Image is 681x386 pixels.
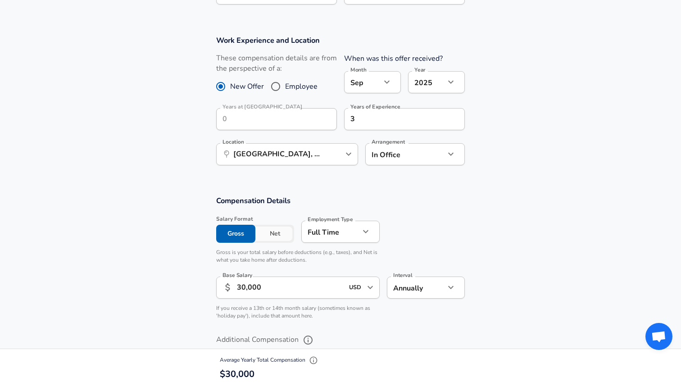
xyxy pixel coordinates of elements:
label: Years of Experience [350,104,400,109]
input: 7 [344,108,445,130]
div: Annually [387,277,445,299]
span: Employee [285,81,318,92]
label: Interval [393,272,413,278]
button: Explain Total Compensation [307,354,320,367]
input: USD [346,281,364,295]
button: Open [364,281,377,294]
button: Open [342,148,355,160]
label: Year [414,67,426,73]
span: New Offer [230,81,264,92]
div: Open chat [645,323,672,350]
span: Salary Format [216,215,294,223]
label: Employment Type [308,217,353,222]
h3: Work Experience and Location [216,35,465,45]
button: help [300,332,316,348]
label: Base Salary [222,272,252,278]
label: Years at [GEOGRAPHIC_DATA] [222,104,302,109]
label: Additional Compensation [216,332,465,348]
button: Net [255,225,295,243]
label: Arrangement [372,139,405,145]
div: 2025 [408,71,445,93]
h3: Compensation Details [216,195,465,206]
p: If you receive a 13th or 14th month salary (sometimes known as 'holiday pay'), include that amoun... [216,304,380,320]
label: When was this offer received? [344,54,443,64]
label: Month [350,67,366,73]
p: Gross is your total salary before deductions (e.g., taxes), and Net is what you take home after d... [216,249,380,264]
label: Location [222,139,244,145]
div: In Office [365,143,431,165]
span: Average Yearly Total Compensation [220,356,320,363]
label: These compensation details are from the perspective of a: [216,53,337,74]
button: Gross [216,225,255,243]
input: 100,000 [237,277,344,299]
div: Full Time [301,221,359,243]
div: Sep [344,71,381,93]
input: 0 [216,108,317,130]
